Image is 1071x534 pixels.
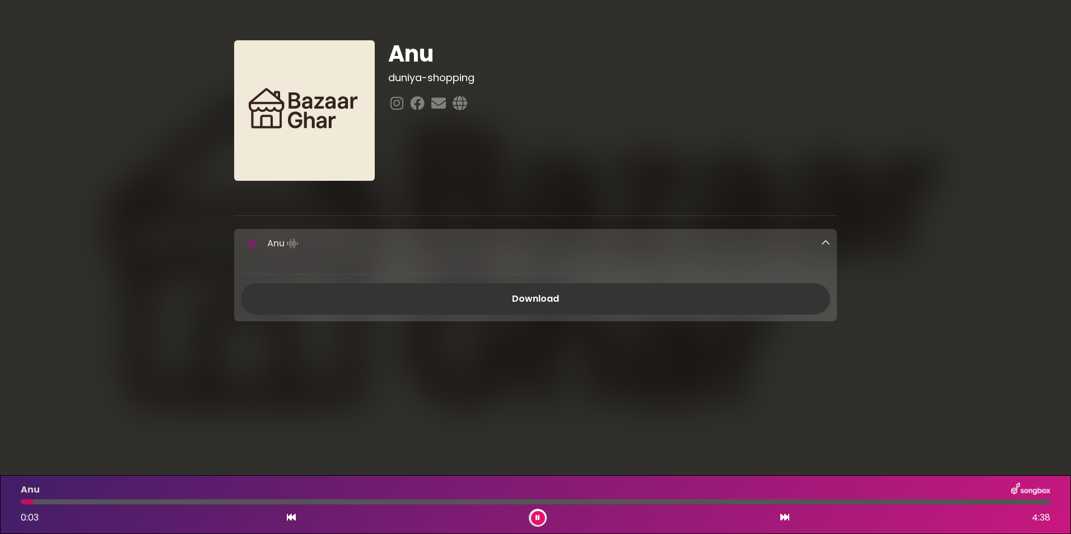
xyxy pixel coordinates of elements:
[241,283,830,315] a: Download
[388,72,837,84] h3: duniya-shopping
[388,40,837,67] h1: Anu
[234,40,375,181] img: 4vGZ4QXSguwBTn86kXf1
[267,236,300,251] p: Anu
[285,236,300,251] img: waveform4.gif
